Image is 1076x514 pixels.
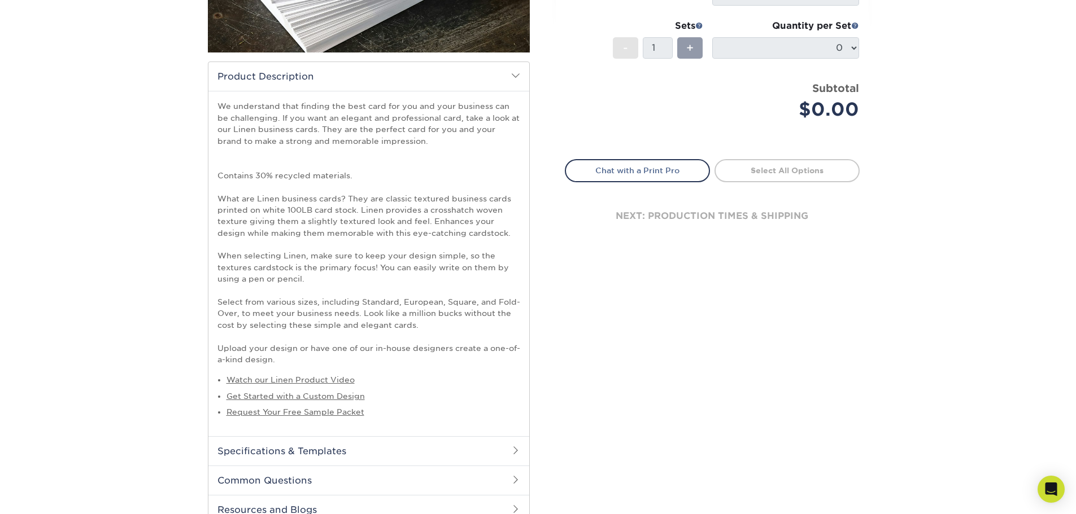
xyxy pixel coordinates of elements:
[812,82,859,94] strong: Subtotal
[623,39,628,56] span: -
[686,39,694,56] span: +
[217,100,520,365] p: We understand that finding the best card for you and your business can be challenging. If you wan...
[226,407,364,416] a: Request Your Free Sample Packet
[712,19,859,33] div: Quantity per Set
[208,465,529,495] h2: Common Questions
[613,19,703,33] div: Sets
[208,62,529,91] h2: Product Description
[715,159,860,182] a: Select All Options
[226,392,365,401] a: Get Started with a Custom Design
[226,375,355,384] a: Watch our Linen Product Video
[565,159,710,182] a: Chat with a Print Pro
[1038,476,1065,503] div: Open Intercom Messenger
[565,182,860,250] div: next: production times & shipping
[721,96,859,123] div: $0.00
[208,436,529,465] h2: Specifications & Templates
